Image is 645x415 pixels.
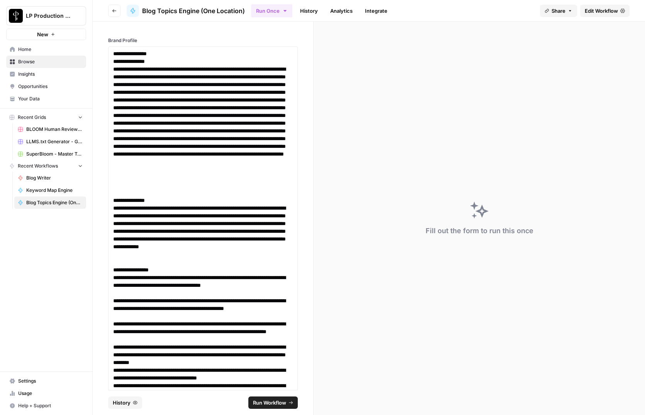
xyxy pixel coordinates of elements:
button: Share [540,5,577,17]
span: Opportunities [18,83,83,90]
a: Home [6,43,86,56]
button: Recent Grids [6,112,86,123]
span: Your Data [18,95,83,102]
img: LP Production Workloads Logo [9,9,23,23]
button: Run Workflow [248,396,298,409]
button: New [6,29,86,40]
a: SuperBloom - Master Topic List [14,148,86,160]
span: Browse [18,58,83,65]
div: Fill out the form to run this once [426,225,533,236]
span: SuperBloom - Master Topic List [26,151,83,158]
span: Edit Workflow [585,7,618,15]
a: Integrate [360,5,392,17]
button: Run Once [251,4,292,17]
a: Blog Topics Engine (One Location) [14,196,86,209]
a: Analytics [326,5,357,17]
a: BLOOM Human Review (ver2) [14,123,86,136]
span: Keyword Map Engine [26,187,83,194]
a: History [295,5,322,17]
button: Help + Support [6,400,86,412]
a: Edit Workflow [580,5,630,17]
button: History [108,396,142,409]
a: Browse [6,56,86,68]
span: Home [18,46,83,53]
a: Blog Writer [14,172,86,184]
a: Blog Topics Engine (One Location) [127,5,245,17]
a: Keyword Map Engine [14,184,86,196]
span: Blog Topics Engine (One Location) [26,199,83,206]
span: Usage [18,390,83,397]
span: Blog Topics Engine (One Location) [142,6,245,15]
a: Settings [6,375,86,387]
span: Share [552,7,565,15]
a: Your Data [6,93,86,105]
a: Opportunities [6,80,86,93]
button: Workspace: LP Production Workloads [6,6,86,25]
span: History [113,399,131,407]
span: Help + Support [18,402,83,409]
span: LP Production Workloads [26,12,73,20]
a: LLMS.txt Generator - Grid [14,136,86,148]
span: LLMS.txt Generator - Grid [26,138,83,145]
span: New [37,30,48,38]
span: Settings [18,378,83,385]
span: Recent Grids [18,114,46,121]
label: Brand Profile [108,37,298,44]
span: Run Workflow [253,399,286,407]
span: Blog Writer [26,174,83,181]
a: Insights [6,68,86,80]
button: Recent Workflows [6,160,86,172]
span: BLOOM Human Review (ver2) [26,126,83,133]
span: Insights [18,71,83,78]
a: Usage [6,387,86,400]
span: Recent Workflows [18,163,58,169]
